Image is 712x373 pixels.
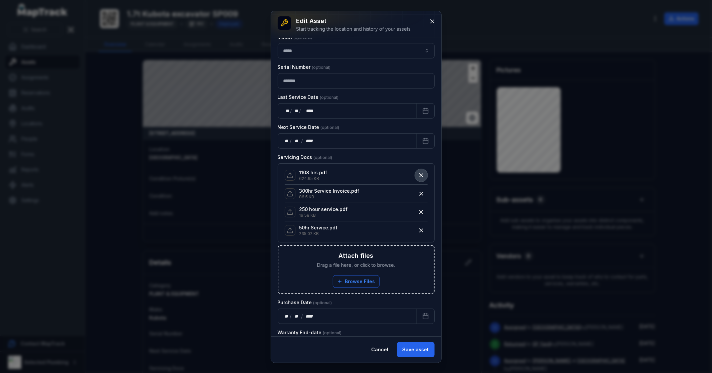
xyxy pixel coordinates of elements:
[292,108,299,114] div: month,
[299,188,360,194] p: 300hr Service Invoice.pdf
[292,313,301,320] div: month,
[278,94,339,101] label: Last Service Date
[303,313,316,320] div: year,
[301,108,314,114] div: year,
[278,299,332,306] label: Purchase Date
[278,154,332,161] label: Servicing Docs
[278,124,339,131] label: Next Service Date
[278,329,342,336] label: Warranty End-date
[290,108,292,114] div: /
[417,133,435,149] button: Calendar
[296,26,412,32] div: Start tracking the location and history of your assets.
[303,138,316,144] div: year,
[299,169,327,176] p: 1108 hrs.pdf
[299,176,327,181] p: 624.65 KB
[283,313,290,320] div: day,
[339,251,374,260] h3: Attach files
[299,213,348,218] p: 19.58 KB
[333,275,380,288] button: Browse Files
[299,206,348,213] p: 250 hour service.pdf
[299,231,338,236] p: 235.02 KB
[366,342,394,357] button: Cancel
[317,262,395,268] span: Drag a file here, or click to browse.
[296,16,412,26] h3: Edit asset
[292,138,301,144] div: month,
[301,138,303,144] div: /
[301,313,303,320] div: /
[299,108,301,114] div: /
[417,103,435,119] button: Calendar
[278,64,331,70] label: Serial Number
[290,138,292,144] div: /
[299,194,360,200] p: 86.5 KB
[290,313,292,320] div: /
[278,43,435,58] input: asset-edit:cf[68832b05-6ea9-43b4-abb7-d68a6a59beaf]-label
[299,224,338,231] p: 50hr Service.pdf
[283,138,290,144] div: day,
[283,108,290,114] div: day,
[397,342,435,357] button: Save asset
[417,309,435,324] button: Calendar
